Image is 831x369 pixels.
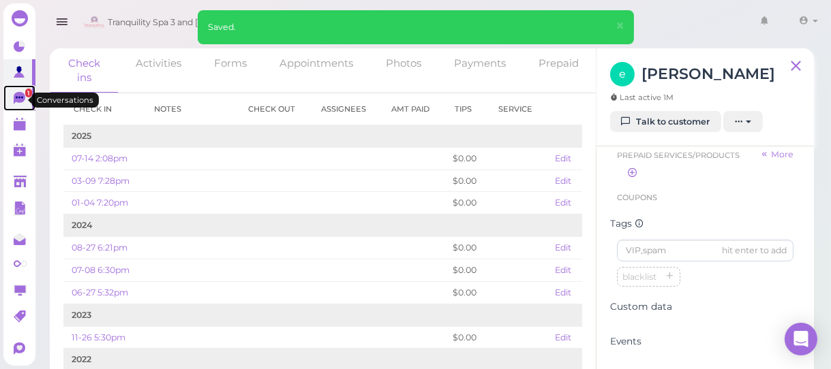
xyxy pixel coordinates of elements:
div: Open Intercom Messenger [785,323,817,355]
span: blacklist [620,272,659,282]
span: Last active 1M [610,92,674,103]
th: Service [488,93,547,125]
span: 1 [25,89,32,97]
div: Custom data [610,301,800,312]
td: $0.00 [444,281,488,304]
a: 11-26 5:30pm [72,332,125,342]
a: Activities [120,48,197,78]
th: Assignees [311,93,382,125]
td: $0.00 [444,147,488,170]
th: Check out [238,93,311,125]
a: Edit [555,153,571,163]
span: Tranquility Spa 3 and [GEOGRAPHIC_DATA] [108,3,289,42]
a: Edit [555,332,571,342]
a: 07-08 6:30pm [72,265,130,275]
td: $0.00 [444,259,488,281]
span: Coupons [617,193,657,202]
h3: [PERSON_NAME] [641,62,775,86]
span: × [615,16,624,35]
th: Amt Paid [381,93,444,125]
a: More [760,148,794,162]
span: e [610,62,635,86]
td: $0.00 [444,326,488,349]
div: Tags [610,218,800,229]
span: Prepaid services/products [617,148,740,162]
td: $0.00 [444,237,488,259]
a: Talk to customer [610,111,721,133]
a: Check ins [50,48,119,93]
input: Search customer [421,12,553,33]
a: 01-04 7:20pm [72,197,128,208]
a: Payments [438,48,522,78]
a: Appointments [264,48,369,78]
th: Check in [63,93,144,125]
a: Edit [555,265,571,275]
a: 06-27 5:32pm [72,287,128,298]
th: Notes [144,93,238,125]
a: Prepaid [523,48,594,78]
button: Close [607,10,632,42]
a: 07-14 2:08pm [72,153,127,163]
a: Photos [370,48,437,78]
b: 2023 [72,310,91,320]
th: Tips [444,93,488,125]
div: Events [610,336,800,347]
input: VIP,spam [617,240,794,261]
a: Edit [555,176,571,186]
a: 08-27 6:21pm [72,242,127,253]
a: Edit [555,242,571,253]
a: 1 [3,85,35,111]
div: Conversations [31,93,99,108]
b: 2025 [72,131,91,141]
div: hit enter to add [722,244,787,257]
b: 2024 [72,220,92,230]
b: 2022 [72,354,91,364]
td: $0.00 [444,192,488,214]
a: Edit [555,287,571,298]
a: 03-09 7:28pm [72,176,130,186]
td: $0.00 [444,170,488,192]
a: Forms [198,48,262,78]
a: Edit [555,197,571,208]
